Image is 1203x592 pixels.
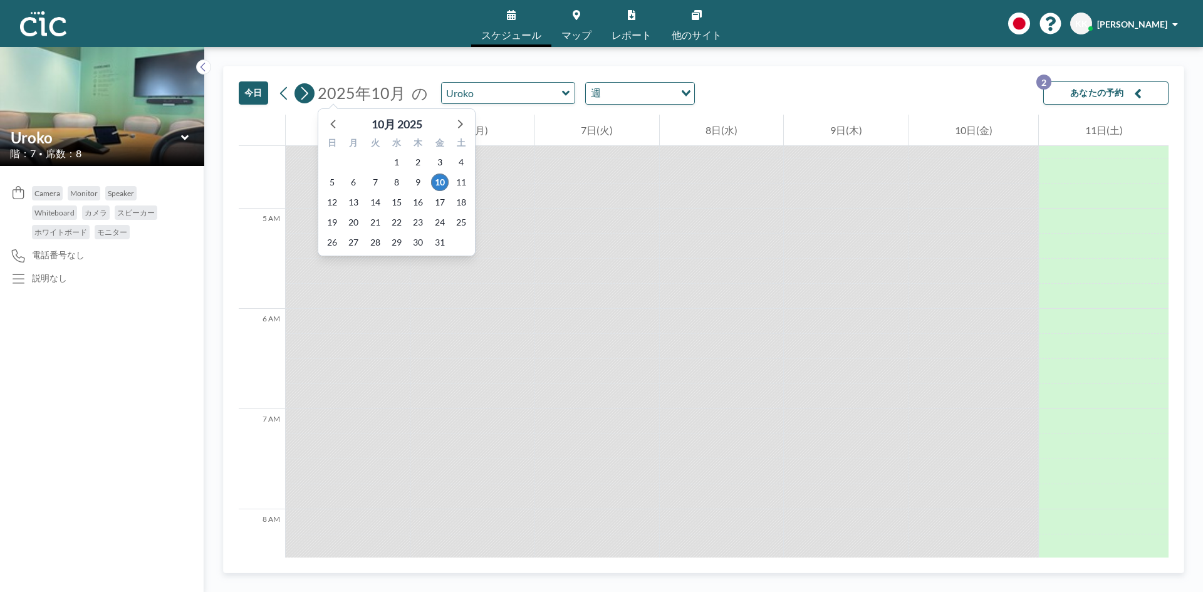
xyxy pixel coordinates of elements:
span: の [412,83,428,103]
span: 電話番号なし [32,249,85,261]
span: 階：7 [10,147,36,160]
div: 5 AM [239,209,285,309]
div: 4 AM [239,108,285,209]
span: マップ [561,30,591,40]
span: ホワイトボード [34,227,87,237]
div: 7 AM [239,409,285,509]
span: スピーカー [117,208,155,217]
span: • [39,150,43,158]
div: 説明なし [32,273,67,284]
p: 2 [1036,75,1051,90]
span: Monitor [70,189,98,198]
span: Speaker [108,189,134,198]
span: 週 [588,85,603,101]
div: 5日(日) [286,115,410,146]
input: Uroko [442,83,562,103]
button: 今日 [239,81,268,105]
div: 10日(金) [909,115,1038,146]
div: 6 AM [239,309,285,409]
input: Search for option [605,85,674,101]
span: Whiteboard [34,208,75,217]
span: スケジュール [481,30,541,40]
span: モニター [97,227,127,237]
span: カメラ [85,208,107,217]
span: 席数：8 [46,147,81,160]
div: 9日(木) [784,115,908,146]
input: Uroko [11,128,181,147]
div: 8日(水) [660,115,784,146]
div: 11日(土) [1039,115,1169,146]
span: Camera [34,189,60,198]
span: [PERSON_NAME] [1097,19,1167,29]
span: 他のサイト [672,30,722,40]
div: 7日(火) [535,115,659,146]
img: organization-logo [20,11,66,36]
button: あなたの予約2 [1043,81,1169,105]
div: Search for option [586,83,694,104]
span: レポート [612,30,652,40]
span: 2025年10月 [318,83,405,102]
span: KK [1075,18,1088,29]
